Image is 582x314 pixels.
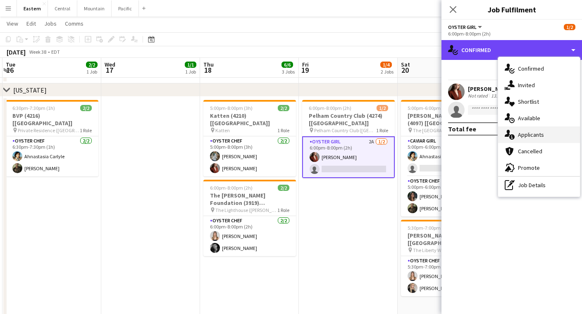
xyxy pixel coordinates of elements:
[203,61,214,68] span: Thu
[215,207,277,213] span: The Lighthouse ([PERSON_NAME])
[6,112,98,127] h3: BVP (4216) [[GEOGRAPHIC_DATA]]
[26,20,36,27] span: Edit
[302,112,395,127] h3: Pelham Country Club (4274) [[GEOGRAPHIC_DATA]]
[203,216,296,256] app-card-role: Oyster Chef2/26:00pm-8:00pm (2h)[PERSON_NAME][PERSON_NAME]
[80,105,92,111] span: 2/2
[203,136,296,176] app-card-role: Oyster Chef2/25:00pm-8:00pm (3h)[PERSON_NAME][PERSON_NAME]
[309,105,351,111] span: 6:00pm-8:00pm (2h)
[401,100,494,216] app-job-card: 5:00pm-6:00pm (1h)3/4[PERSON_NAME] Events (4097) [[GEOGRAPHIC_DATA]] The [GEOGRAPHIC_DATA] ([GEOG...
[202,65,214,75] span: 18
[6,136,98,176] app-card-role: Oyster Chef2/26:30pm-7:30pm (1h)Ahnastasia Carlyle[PERSON_NAME]
[7,48,26,56] div: [DATE]
[210,185,253,191] span: 6:00pm-8:00pm (2h)
[498,110,580,126] div: Available
[281,62,293,68] span: 6/6
[80,127,92,133] span: 1 Role
[6,61,15,68] span: Tue
[13,86,47,94] div: [US_STATE]
[413,247,475,253] span: The Liberty Warehouse ([GEOGRAPHIC_DATA], [GEOGRAPHIC_DATA])
[7,20,18,27] span: View
[381,69,394,75] div: 2 Jobs
[498,159,580,176] div: Promote
[77,0,112,17] button: Mountain
[103,65,115,75] span: 17
[51,49,60,55] div: EDT
[215,127,230,133] span: Katten
[41,18,60,29] a: Jobs
[203,112,296,127] h3: Katten (4210) [[GEOGRAPHIC_DATA]]
[23,18,39,29] a: Edit
[65,20,83,27] span: Comms
[12,105,55,111] span: 6:30pm-7:30pm (1h)
[448,125,476,133] div: Total fee
[498,77,580,93] div: Invited
[282,69,295,75] div: 3 Jobs
[62,18,87,29] a: Comms
[203,192,296,207] h3: The [PERSON_NAME] Foundation (3919) [[GEOGRAPHIC_DATA]]
[408,225,460,231] span: 5:30pm-7:00pm (1h30m)
[489,93,509,99] div: 13.08mi
[498,177,580,193] div: Job Details
[498,143,580,159] div: Cancelled
[413,127,473,133] span: The [GEOGRAPHIC_DATA] ([GEOGRAPHIC_DATA], [GEOGRAPHIC_DATA])
[302,136,395,178] app-card-role: Oyster Girl2A1/26:00pm-8:00pm (2h)[PERSON_NAME]
[401,256,494,296] app-card-role: Oyster Chef2/25:30pm-7:00pm (1h30m)[PERSON_NAME][PERSON_NAME]
[277,127,289,133] span: 1 Role
[86,69,97,75] div: 1 Job
[302,100,395,178] app-job-card: 6:00pm-8:00pm (2h)1/2Pelham Country Club (4274) [[GEOGRAPHIC_DATA]] Pelham Country Club ([GEOGRAP...
[314,127,376,133] span: Pelham Country Club ([GEOGRAPHIC_DATA], [GEOGRAPHIC_DATA])
[448,31,575,37] div: 6:00pm-8:00pm (2h)
[498,60,580,77] div: Confirmed
[44,20,57,27] span: Jobs
[400,65,410,75] span: 20
[448,24,477,30] span: Oyster Girl
[441,4,582,15] h3: Job Fulfilment
[277,207,289,213] span: 1 Role
[27,49,48,55] span: Week 38
[301,65,309,75] span: 19
[498,93,580,110] div: Shortlist
[468,93,489,99] div: Not rated
[185,69,196,75] div: 1 Job
[18,127,80,133] span: Private Residence ([GEOGRAPHIC_DATA], [GEOGRAPHIC_DATA])
[210,105,253,111] span: 5:00pm-8:00pm (3h)
[203,180,296,256] app-job-card: 6:00pm-8:00pm (2h)2/2The [PERSON_NAME] Foundation (3919) [[GEOGRAPHIC_DATA]] The Lighthouse ([PER...
[5,65,15,75] span: 16
[112,0,139,17] button: Pacific
[448,24,483,30] button: Oyster Girl
[401,232,494,247] h3: [PERSON_NAME] (4276) [[GEOGRAPHIC_DATA]]
[278,185,289,191] span: 2/2
[441,40,582,60] div: Confirmed
[302,61,309,68] span: Fri
[377,105,388,111] span: 1/2
[17,0,48,17] button: Eastern
[105,61,115,68] span: Wed
[376,127,388,133] span: 1 Role
[86,62,98,68] span: 2/2
[6,100,98,176] app-job-card: 6:30pm-7:30pm (1h)2/2BVP (4216) [[GEOGRAPHIC_DATA]] Private Residence ([GEOGRAPHIC_DATA], [GEOGRA...
[48,0,77,17] button: Central
[380,62,392,68] span: 1/4
[278,105,289,111] span: 2/2
[564,24,575,30] span: 1/2
[401,176,494,216] app-card-role: Oyster Chef2/25:00pm-6:00pm (1h)[PERSON_NAME][PERSON_NAME]
[408,105,450,111] span: 5:00pm-6:00pm (1h)
[401,136,494,176] app-card-role: Caviar Girl7A1/25:00pm-6:00pm (1h)Ahnastasia Carlyle
[401,220,494,296] app-job-card: 5:30pm-7:00pm (1h30m)2/2[PERSON_NAME] (4276) [[GEOGRAPHIC_DATA]] The Liberty Warehouse ([GEOGRAPH...
[498,126,580,143] div: Applicants
[401,61,410,68] span: Sat
[401,112,494,127] h3: [PERSON_NAME] Events (4097) [[GEOGRAPHIC_DATA]]
[3,18,21,29] a: View
[468,85,519,93] div: [PERSON_NAME]
[185,62,196,68] span: 1/1
[203,100,296,176] app-job-card: 5:00pm-8:00pm (3h)2/2Katten (4210) [[GEOGRAPHIC_DATA]] Katten1 RoleOyster Chef2/25:00pm-8:00pm (3...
